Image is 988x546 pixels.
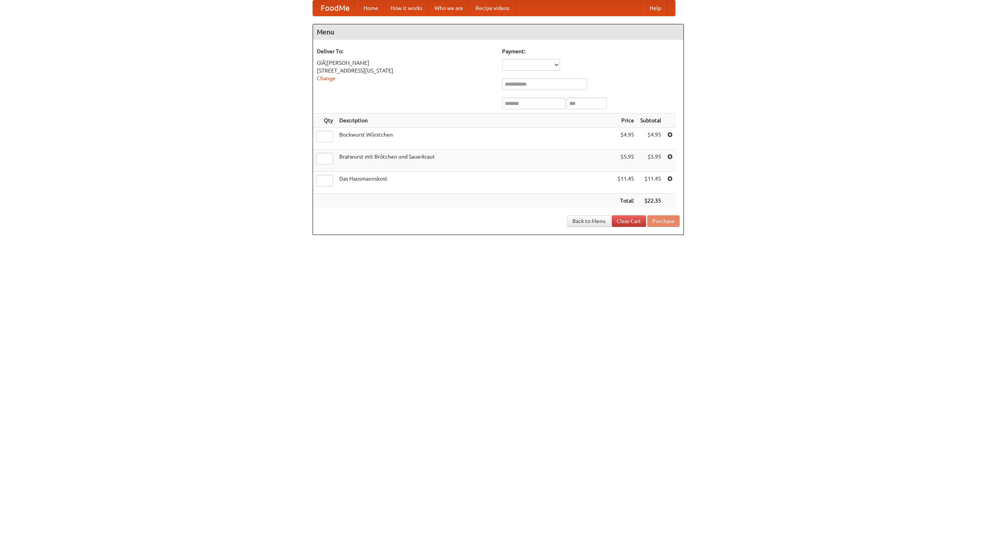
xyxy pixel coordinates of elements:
[637,194,664,208] th: $22.35
[428,0,469,16] a: Who we are
[336,113,614,128] th: Description
[469,0,516,16] a: Recipe videos
[643,0,667,16] a: Help
[317,75,335,81] a: Change
[313,113,336,128] th: Qty
[614,113,637,128] th: Price
[614,150,637,172] td: $5.95
[317,47,494,55] h5: Deliver To:
[317,67,494,74] div: [STREET_ADDRESS][US_STATE]
[637,128,664,150] td: $4.95
[614,194,637,208] th: Total:
[336,128,614,150] td: Bockwurst Würstchen
[317,59,494,67] div: GlÃ¦[PERSON_NAME]
[313,0,357,16] a: FoodMe
[612,215,646,227] a: Clear Cart
[614,172,637,194] td: $11.45
[502,47,680,55] h5: Payment:
[357,0,384,16] a: Home
[567,215,611,227] a: Back to Menu
[637,113,664,128] th: Subtotal
[384,0,428,16] a: How it works
[637,172,664,194] td: $11.45
[647,215,680,227] button: Purchase
[313,24,683,40] h4: Menu
[336,150,614,172] td: Bratwurst mit Brötchen und Sauerkraut
[614,128,637,150] td: $4.95
[336,172,614,194] td: Das Hausmannskost
[637,150,664,172] td: $5.95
